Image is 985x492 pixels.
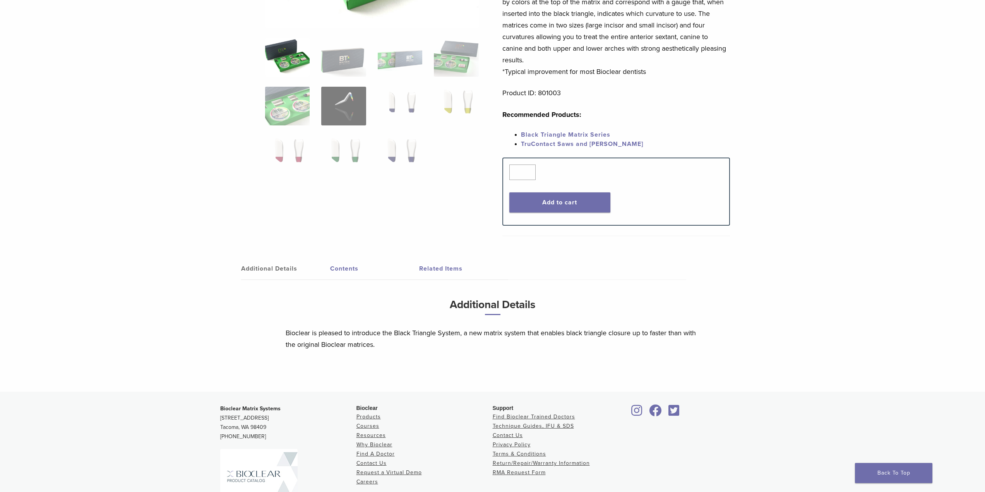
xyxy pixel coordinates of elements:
[265,87,310,125] img: Black Triangle (BT) Kit - Image 5
[356,405,378,411] span: Bioclear
[502,110,581,119] strong: Recommended Products:
[629,409,645,417] a: Bioclear
[378,38,422,77] img: Black Triangle (BT) Kit - Image 3
[356,460,387,466] a: Contact Us
[378,135,422,174] img: Black Triangle (BT) Kit - Image 11
[493,469,546,476] a: RMA Request Form
[321,135,366,174] img: Black Triangle (BT) Kit - Image 10
[286,295,700,321] h3: Additional Details
[493,441,531,448] a: Privacy Policy
[419,258,508,279] a: Related Items
[241,258,330,279] a: Additional Details
[521,140,643,148] a: TruContact Saws and [PERSON_NAME]
[265,38,310,77] img: Intro-Black-Triangle-Kit-6-Copy-e1548792917662-324x324.jpg
[493,432,523,439] a: Contact Us
[321,38,366,77] img: Black Triangle (BT) Kit - Image 2
[265,135,310,174] img: Black Triangle (BT) Kit - Image 9
[493,405,514,411] span: Support
[493,423,574,429] a: Technique Guides, IFU & SDS
[220,405,281,412] strong: Bioclear Matrix Systems
[434,87,478,125] img: Black Triangle (BT) Kit - Image 8
[220,404,356,441] p: [STREET_ADDRESS] Tacoma, WA 98409 [PHONE_NUMBER]
[521,131,610,139] a: Black Triangle Matrix Series
[330,258,419,279] a: Contents
[356,469,422,476] a: Request a Virtual Demo
[356,451,395,457] a: Find A Doctor
[434,38,478,77] img: Black Triangle (BT) Kit - Image 4
[356,413,381,420] a: Products
[356,441,392,448] a: Why Bioclear
[502,87,730,99] p: Product ID: 801003
[321,87,366,125] img: Black Triangle (BT) Kit - Image 6
[286,327,700,350] p: Bioclear is pleased to introduce the Black Triangle System, a new matrix system that enables blac...
[356,423,379,429] a: Courses
[666,409,682,417] a: Bioclear
[378,87,422,125] img: Black Triangle (BT) Kit - Image 7
[356,432,386,439] a: Resources
[647,409,665,417] a: Bioclear
[855,463,932,483] a: Back To Top
[493,413,575,420] a: Find Bioclear Trained Doctors
[493,451,546,457] a: Terms & Conditions
[509,192,610,213] button: Add to cart
[493,460,590,466] a: Return/Repair/Warranty Information
[356,478,378,485] a: Careers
